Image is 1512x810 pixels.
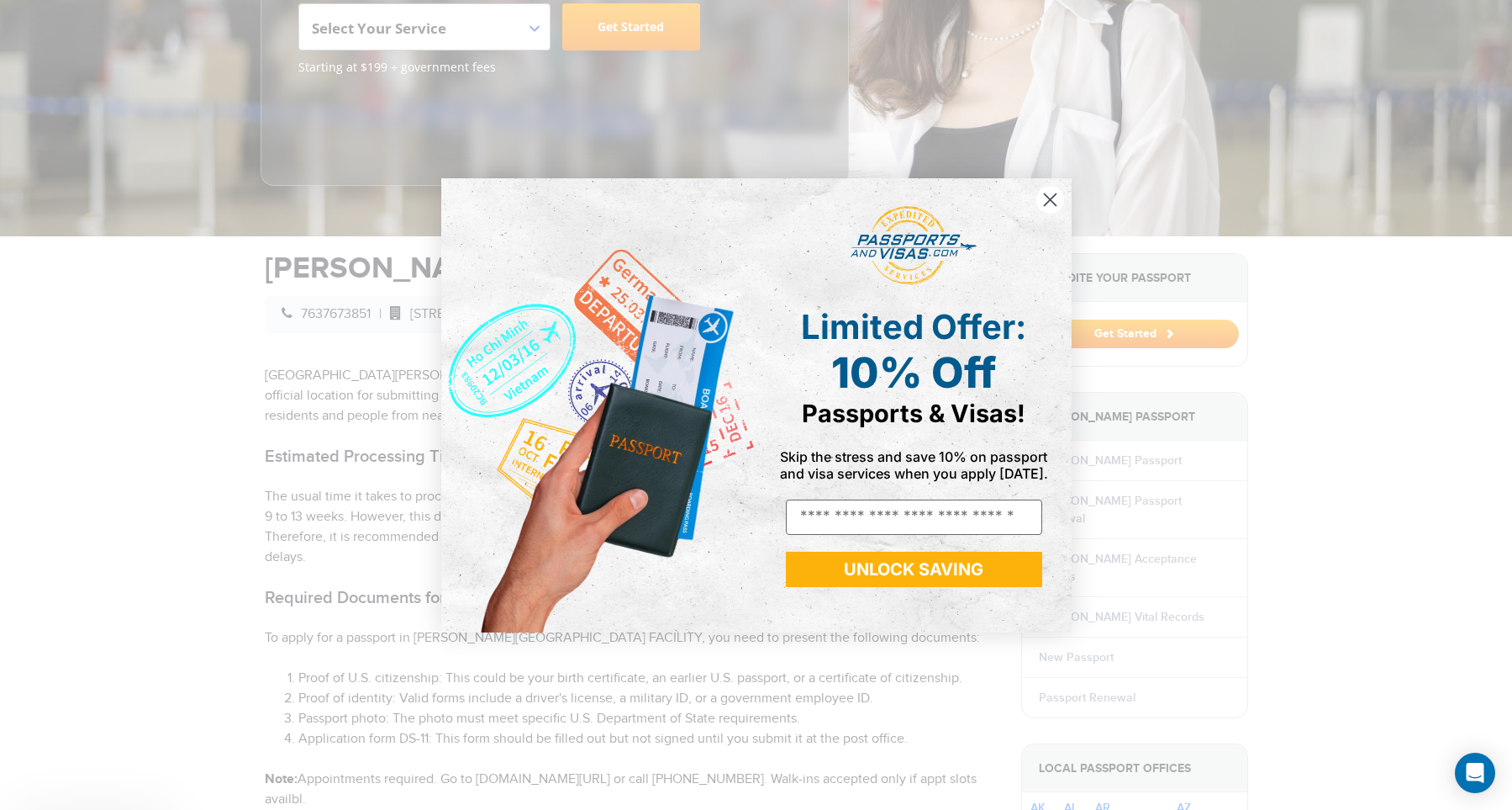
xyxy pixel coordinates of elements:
span: Skip the stress and save 10% on passport and visa services when you apply [DATE]. [780,448,1048,482]
img: de9cda0d-0715-46ca-9a25-073762a91ba7.png [441,178,756,633]
span: 10% Off [831,347,996,398]
span: Passports & Visas! [802,399,1025,428]
div: Open Intercom Messenger [1455,753,1495,793]
img: passports and visas [851,206,977,285]
button: Close dialog [1035,185,1065,214]
span: Limited Offer: [801,306,1026,347]
button: UNLOCK SAVING [786,552,1042,587]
